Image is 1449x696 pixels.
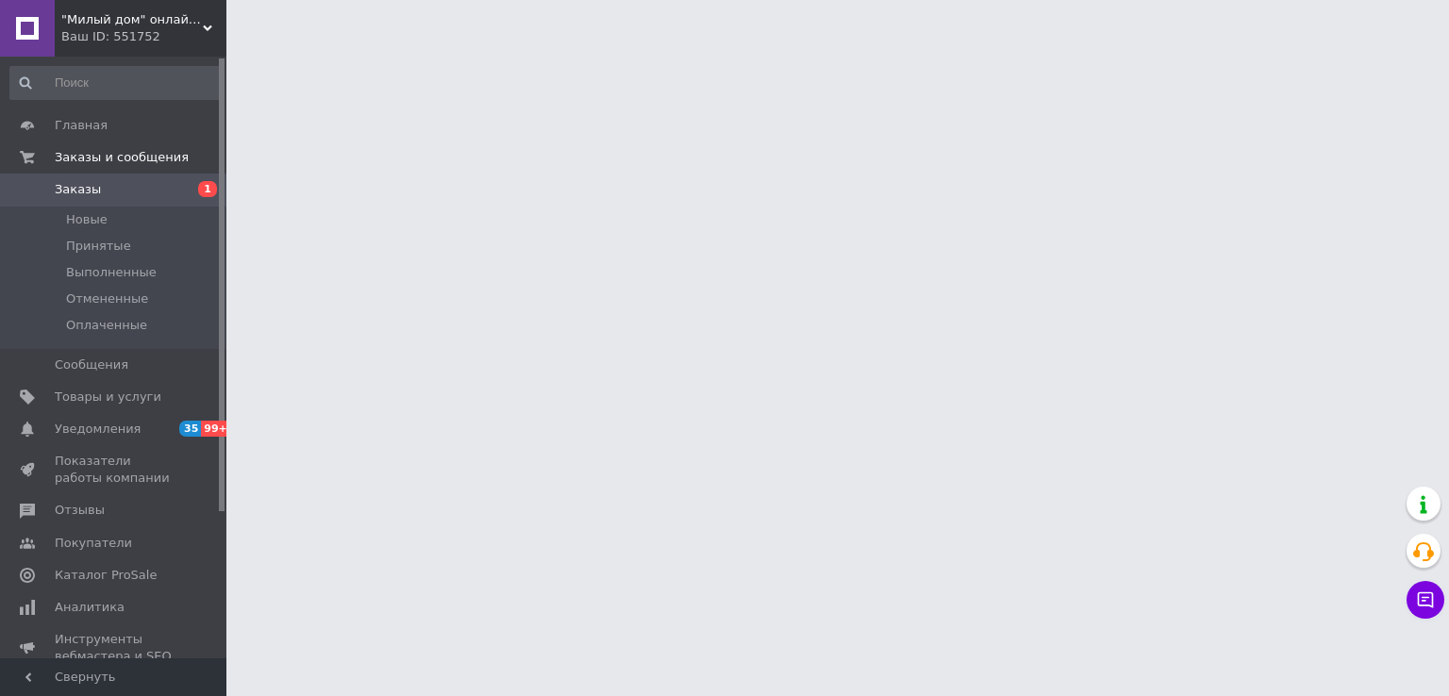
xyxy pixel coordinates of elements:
[55,181,101,198] span: Заказы
[201,421,232,437] span: 99+
[55,356,128,373] span: Сообщения
[55,389,161,406] span: Товары и услуги
[61,11,203,28] span: "Милый дом" онлайн магазин
[55,117,108,134] span: Главная
[55,502,105,519] span: Отзывы
[61,28,226,45] div: Ваш ID: 551752
[9,66,223,100] input: Поиск
[1407,581,1444,619] button: Чат с покупателем
[55,535,132,552] span: Покупатели
[55,453,175,487] span: Показатели работы компании
[66,211,108,228] span: Новые
[55,599,125,616] span: Аналитика
[66,264,157,281] span: Выполненные
[55,149,189,166] span: Заказы и сообщения
[55,631,175,665] span: Инструменты вебмастера и SEO
[66,290,148,307] span: Отмененные
[66,238,131,255] span: Принятые
[198,181,217,197] span: 1
[55,567,157,584] span: Каталог ProSale
[66,317,147,334] span: Оплаченные
[55,421,141,438] span: Уведомления
[179,421,201,437] span: 35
